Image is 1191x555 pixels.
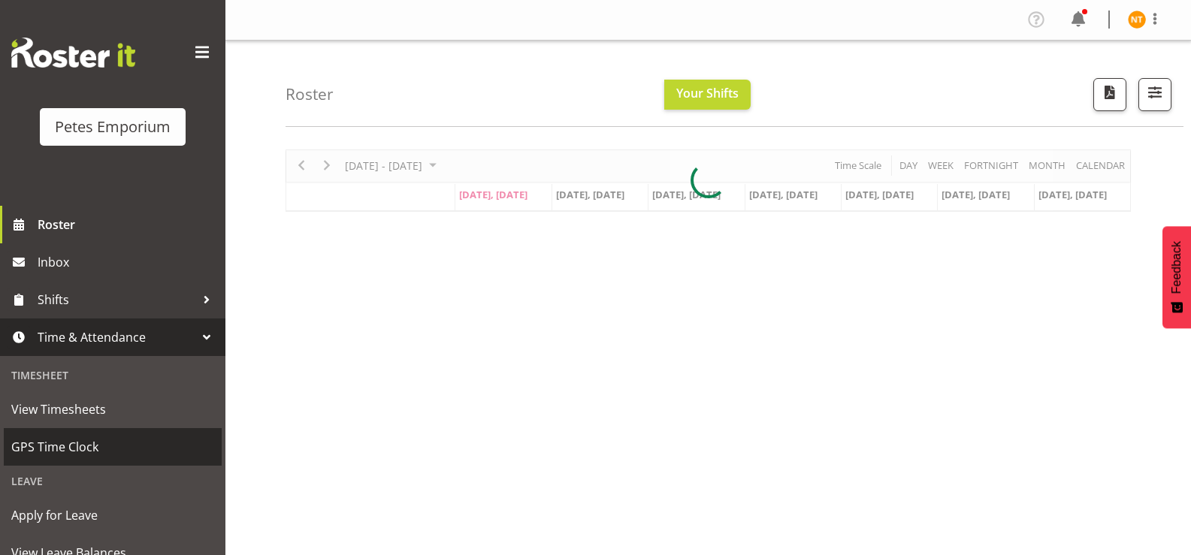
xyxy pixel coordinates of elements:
[11,398,214,421] span: View Timesheets
[4,466,222,496] div: Leave
[38,251,218,273] span: Inbox
[286,86,334,103] h4: Roster
[4,496,222,534] a: Apply for Leave
[4,391,222,428] a: View Timesheets
[1162,226,1191,328] button: Feedback - Show survey
[4,360,222,391] div: Timesheet
[1093,78,1126,111] button: Download a PDF of the roster according to the set date range.
[1128,11,1146,29] img: nicole-thomson8388.jpg
[11,436,214,458] span: GPS Time Clock
[38,288,195,311] span: Shifts
[1138,78,1171,111] button: Filter Shifts
[55,116,171,138] div: Petes Emporium
[676,85,739,101] span: Your Shifts
[1170,241,1183,294] span: Feedback
[11,504,214,526] span: Apply for Leave
[38,326,195,348] span: Time & Attendance
[4,428,222,466] a: GPS Time Clock
[664,80,751,110] button: Your Shifts
[11,38,135,68] img: Rosterit website logo
[38,213,218,236] span: Roster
